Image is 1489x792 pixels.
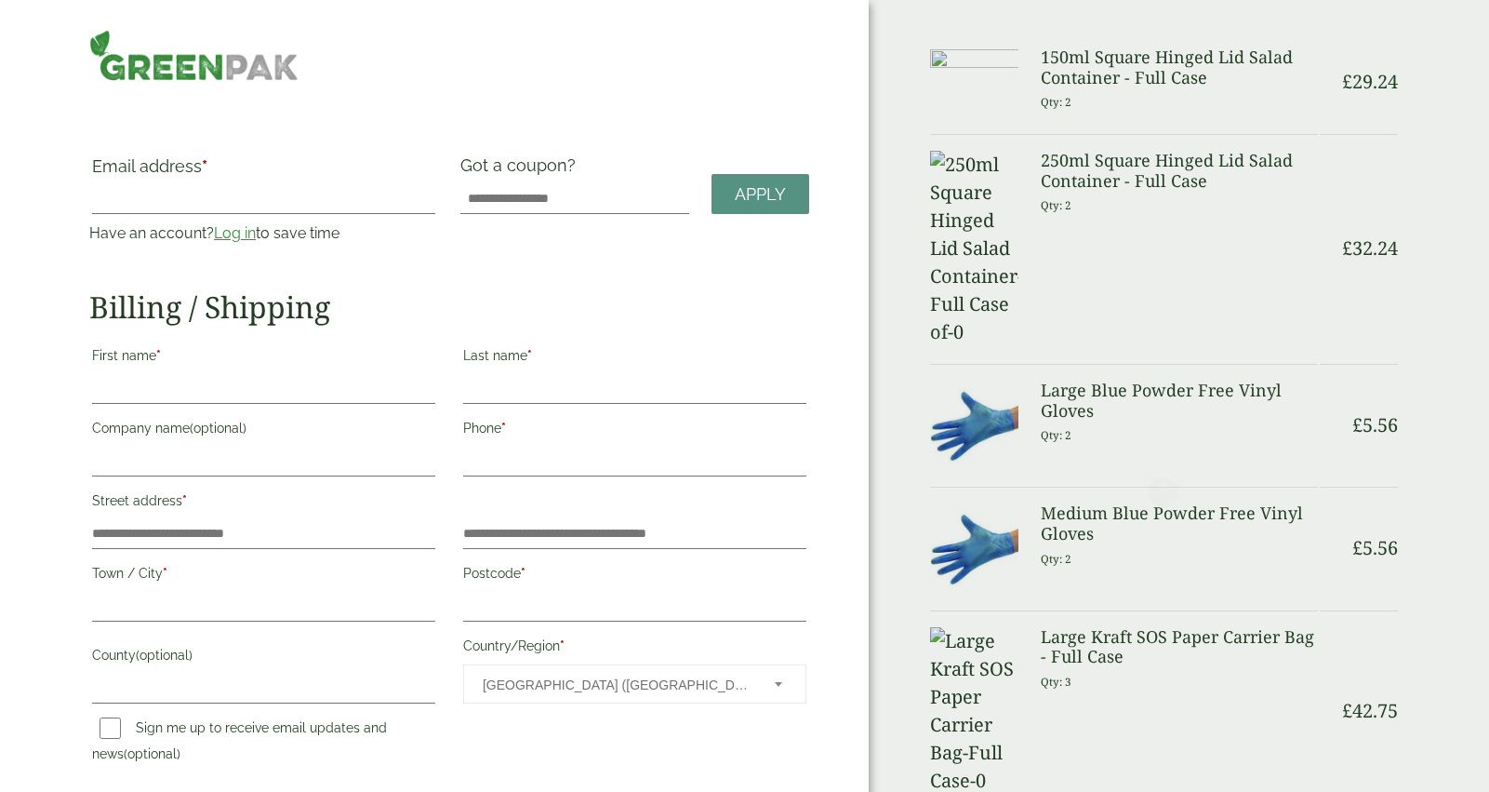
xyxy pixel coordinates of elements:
span: Country/Region [463,664,806,704]
abbr: required [521,566,525,581]
a: Log in [214,224,256,242]
label: Email address [92,158,435,184]
p: Have an account? to save time [89,222,438,245]
abbr: required [163,566,167,581]
img: GreenPak Supplies [89,30,299,81]
abbr: required [560,638,565,653]
label: Phone [463,415,806,447]
span: Apply [735,184,786,205]
label: Town / City [92,560,435,592]
abbr: required [527,348,532,363]
abbr: required [501,421,506,436]
abbr: required [202,156,207,176]
abbr: required [156,348,161,363]
abbr: required [182,493,187,508]
label: Sign me up to receive email updates and news [92,720,387,767]
label: Company name [92,415,435,447]
span: United Kingdom (UK) [483,665,750,705]
label: Last name [463,342,806,374]
label: Got a coupon? [460,155,583,184]
span: (optional) [190,421,246,436]
label: County [92,642,435,674]
span: (optional) [136,648,193,663]
span: (optional) [124,746,180,761]
label: First name [92,342,435,374]
label: Street address [92,488,435,519]
input: Sign me up to receive email updates and news(optional) [100,718,121,739]
a: Apply [711,174,809,214]
label: Postcode [463,560,806,592]
label: Country/Region [463,633,806,664]
h2: Billing / Shipping [89,289,809,325]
